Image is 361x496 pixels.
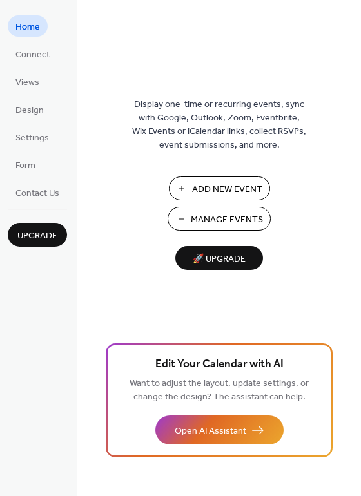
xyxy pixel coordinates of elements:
[8,182,67,203] a: Contact Us
[15,76,39,90] span: Views
[8,126,57,148] a: Settings
[8,154,43,175] a: Form
[191,213,263,227] span: Manage Events
[8,223,67,247] button: Upgrade
[15,131,49,145] span: Settings
[132,98,306,152] span: Display one-time or recurring events, sync with Google, Outlook, Zoom, Eventbrite, Wix Events or ...
[15,159,35,173] span: Form
[168,207,271,231] button: Manage Events
[17,229,57,243] span: Upgrade
[155,415,284,444] button: Open AI Assistant
[8,43,57,64] a: Connect
[183,251,255,268] span: 🚀 Upgrade
[15,187,59,200] span: Contact Us
[8,15,48,37] a: Home
[169,176,270,200] button: Add New Event
[130,375,309,406] span: Want to adjust the layout, update settings, or change the design? The assistant can help.
[175,246,263,270] button: 🚀 Upgrade
[15,104,44,117] span: Design
[155,356,284,374] span: Edit Your Calendar with AI
[192,183,262,196] span: Add New Event
[8,71,47,92] a: Views
[175,424,246,438] span: Open AI Assistant
[8,99,52,120] a: Design
[15,48,50,62] span: Connect
[15,21,40,34] span: Home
